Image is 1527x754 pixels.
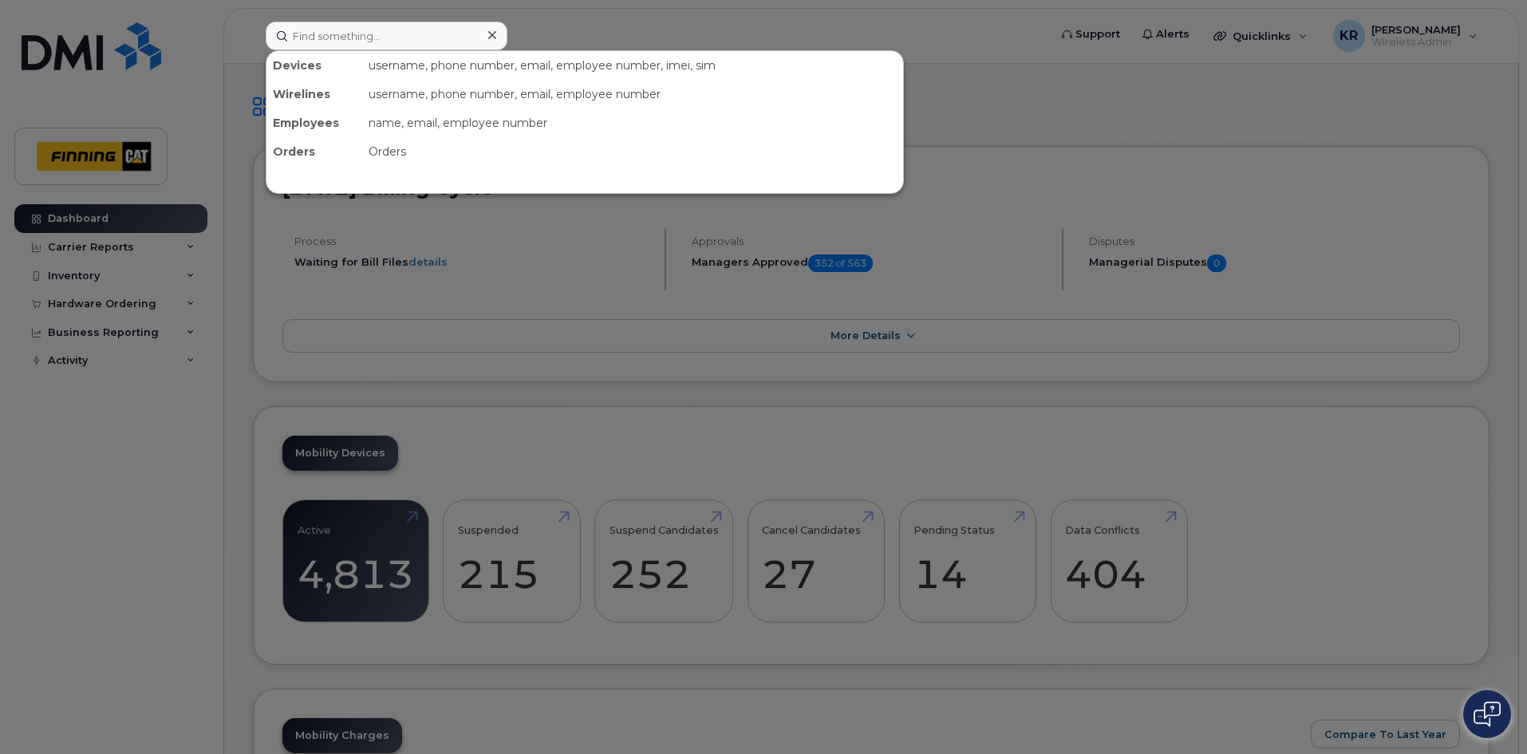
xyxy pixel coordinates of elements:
img: Open chat [1474,701,1501,727]
div: Devices [266,51,362,80]
div: Employees [266,109,362,137]
div: Orders [266,137,362,166]
div: name, email, employee number [362,109,903,137]
div: Orders [362,137,903,166]
div: username, phone number, email, employee number [362,80,903,109]
div: username, phone number, email, employee number, imei, sim [362,51,903,80]
div: Wirelines [266,80,362,109]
